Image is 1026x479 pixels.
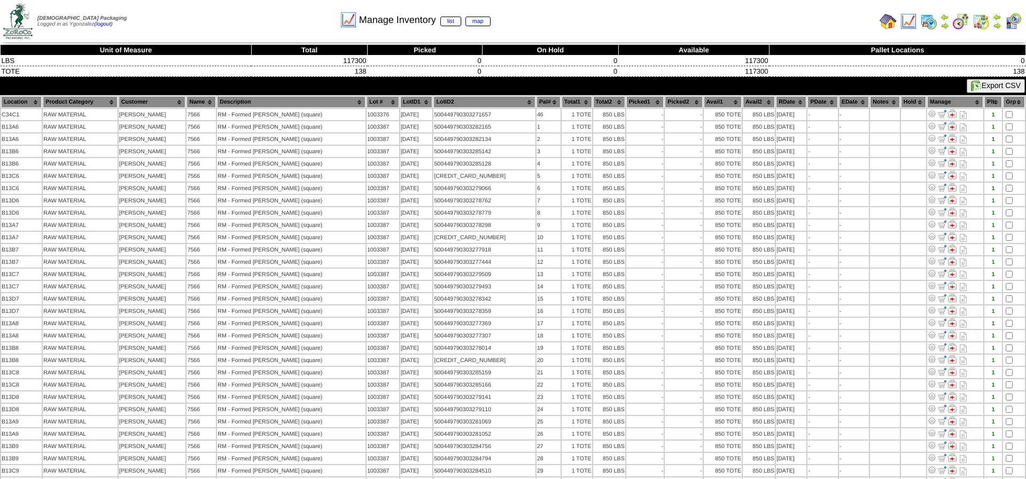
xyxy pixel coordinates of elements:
[960,172,967,180] i: Note
[368,66,483,77] td: 0
[1,66,252,77] td: TOTE
[938,343,946,351] img: Move
[665,134,703,145] td: -
[928,441,936,450] img: Adjust
[776,170,806,182] td: [DATE]
[119,109,186,120] td: [PERSON_NAME]
[776,121,806,132] td: [DATE]
[948,208,957,216] img: Manage Hold
[537,96,561,108] th: Pal#
[948,220,957,229] img: Manage Hold
[938,355,946,364] img: Move
[433,170,535,182] td: [CREDIT_CARD_NUMBER]
[928,343,936,351] img: Adjust
[43,96,117,108] th: Product Category
[743,158,775,169] td: 850 LBS
[938,269,946,278] img: Move
[217,146,366,157] td: RM - Formed [PERSON_NAME] (square)
[941,13,949,21] img: arrowleft.gif
[626,121,664,132] td: -
[368,56,483,66] td: 0
[186,146,216,157] td: 7566
[400,121,433,132] td: [DATE]
[993,21,1001,30] img: arrowright.gif
[948,294,957,302] img: Manage Hold
[938,122,946,130] img: Move
[928,466,936,474] img: Adjust
[704,96,742,108] th: Avail1
[807,109,837,120] td: -
[119,134,186,145] td: [PERSON_NAME]
[985,161,1001,167] div: 1
[920,13,937,30] img: calendarprod.gif
[938,367,946,376] img: Move
[367,195,399,206] td: 1003387
[928,171,936,179] img: Adjust
[665,121,703,132] td: -
[1,121,42,132] td: B13A6
[433,109,535,120] td: 500449790303271657
[985,148,1001,155] div: 1
[704,158,742,169] td: 850 TOTE
[743,170,775,182] td: 850 LBS
[985,173,1001,179] div: 1
[948,245,957,253] img: Manage Hold
[593,96,625,108] th: Total2
[562,183,592,194] td: 1 TOTE
[43,195,117,206] td: RAW MATERIAL
[433,195,535,206] td: 500449790303278762
[960,123,967,131] i: Note
[1,109,42,120] td: C34C1
[743,121,775,132] td: 850 LBS
[186,183,216,194] td: 7566
[948,404,957,413] img: Manage Hold
[217,134,366,145] td: RM - Formed [PERSON_NAME] (square)
[948,466,957,474] img: Manage Hold
[807,158,837,169] td: -
[537,121,561,132] td: 1
[948,183,957,192] img: Manage Hold
[665,183,703,194] td: -
[839,170,869,182] td: -
[928,109,936,118] img: Adjust
[704,121,742,132] td: 850 TOTE
[626,170,664,182] td: -
[465,17,491,26] a: map
[928,159,936,167] img: Adjust
[367,158,399,169] td: 1003387
[928,146,936,155] img: Adjust
[948,109,957,118] img: Manage Hold
[928,453,936,462] img: Adjust
[948,355,957,364] img: Manage Hold
[119,146,186,157] td: [PERSON_NAME]
[839,183,869,194] td: -
[400,109,433,120] td: [DATE]
[928,281,936,290] img: Adjust
[251,66,367,77] td: 138
[948,269,957,278] img: Manage Hold
[770,56,1026,66] td: 0
[948,232,957,241] img: Manage Hold
[928,318,936,327] img: Adjust
[928,404,936,413] img: Adjust
[217,195,366,206] td: RM - Formed [PERSON_NAME] (square)
[537,158,561,169] td: 4
[807,121,837,132] td: -
[839,96,869,108] th: EDate
[928,355,936,364] img: Adjust
[186,96,216,108] th: Name
[618,66,769,77] td: 117300
[704,183,742,194] td: 850 TOTE
[938,281,946,290] img: Move
[340,11,357,28] img: line_graph.gif
[743,146,775,157] td: 850 LBS
[593,134,625,145] td: 850 LBS
[839,121,869,132] td: -
[938,146,946,155] img: Move
[938,257,946,265] img: Move
[938,245,946,253] img: Move
[367,170,399,182] td: 1003387
[562,134,592,145] td: 1 TOTE
[952,13,969,30] img: calendarblend.gif
[43,109,117,120] td: RAW MATERIAL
